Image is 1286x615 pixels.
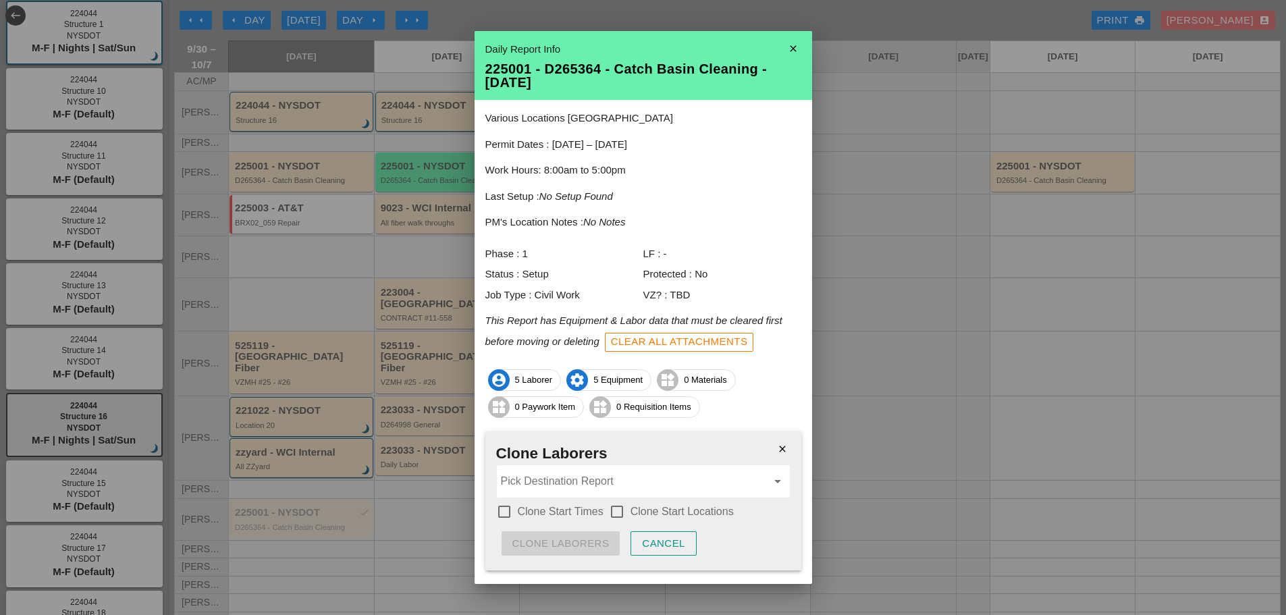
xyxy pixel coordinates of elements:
[485,137,801,153] p: Permit Dates : [DATE] – [DATE]
[631,505,734,518] label: Clone Start Locations
[643,246,801,262] div: LF : -
[485,42,801,57] div: Daily Report Info
[770,473,786,489] i: arrow_drop_down
[631,531,697,556] button: Cancel
[642,536,685,552] div: Cancel
[488,369,510,391] i: account_circle
[566,369,588,391] i: settings
[485,111,801,126] p: Various Locations [GEOGRAPHIC_DATA]
[488,396,510,418] i: widgets
[657,369,678,391] i: widgets
[605,333,754,352] button: Clear All Attachments
[485,288,643,303] div: Job Type : Civil Work
[485,246,643,262] div: Phase : 1
[489,369,561,391] span: 5 Laborer
[780,35,807,62] i: close
[485,267,643,282] div: Status : Setup
[485,62,801,89] div: 225001 - D265364 - Catch Basin Cleaning - [DATE]
[567,369,651,391] span: 5 Equipment
[658,369,735,391] span: 0 Materials
[643,288,801,303] div: VZ? : TBD
[583,216,626,228] i: No Notes
[485,189,801,205] p: Last Setup :
[485,215,801,230] p: PM's Location Notes :
[485,163,801,178] p: Work Hours: 8:00am to 5:00pm
[496,442,791,465] h2: Clone Laborers
[589,396,611,418] i: widgets
[501,471,767,492] input: Pick Destination Report
[611,334,748,350] div: Clear All Attachments
[769,435,796,462] i: close
[485,315,782,346] i: This Report has Equipment & Labor data that must be cleared first before moving or deleting
[539,190,613,202] i: No Setup Found
[590,396,699,418] span: 0 Requisition Items
[489,396,584,418] span: 0 Paywork Item
[518,505,604,518] label: Clone Start Times
[643,267,801,282] div: Protected : No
